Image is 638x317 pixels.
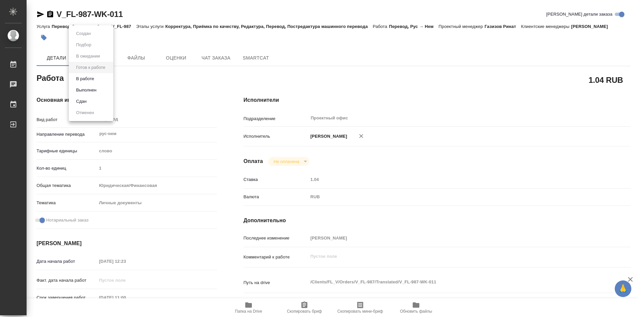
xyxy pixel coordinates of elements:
[74,98,88,105] button: Сдан
[74,53,102,60] button: В ожидании
[74,64,107,71] button: Готов к работе
[74,75,96,82] button: В работе
[74,86,98,94] button: Выполнен
[74,109,96,116] button: Отменен
[74,41,93,49] button: Подбор
[74,30,93,37] button: Создан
